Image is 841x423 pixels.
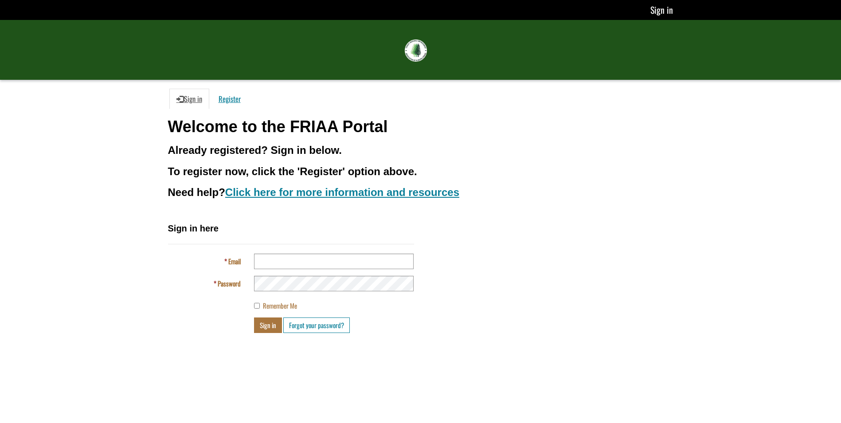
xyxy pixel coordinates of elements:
span: Password [218,278,241,288]
a: Register [211,89,248,109]
a: Sign in [169,89,209,109]
button: Sign in [254,317,282,333]
input: Remember Me [254,303,260,309]
a: Forgot your password? [283,317,350,333]
a: Sign in [650,3,673,16]
h3: Already registered? Sign in below. [168,145,673,156]
span: Sign in here [168,223,219,233]
h3: Need help? [168,187,673,198]
h3: To register now, click the 'Register' option above. [168,166,673,177]
img: FRIAA Submissions Portal [405,39,427,62]
span: Remember Me [263,301,297,310]
span: Email [228,256,241,266]
a: Click here for more information and resources [225,186,459,198]
h1: Welcome to the FRIAA Portal [168,118,673,136]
